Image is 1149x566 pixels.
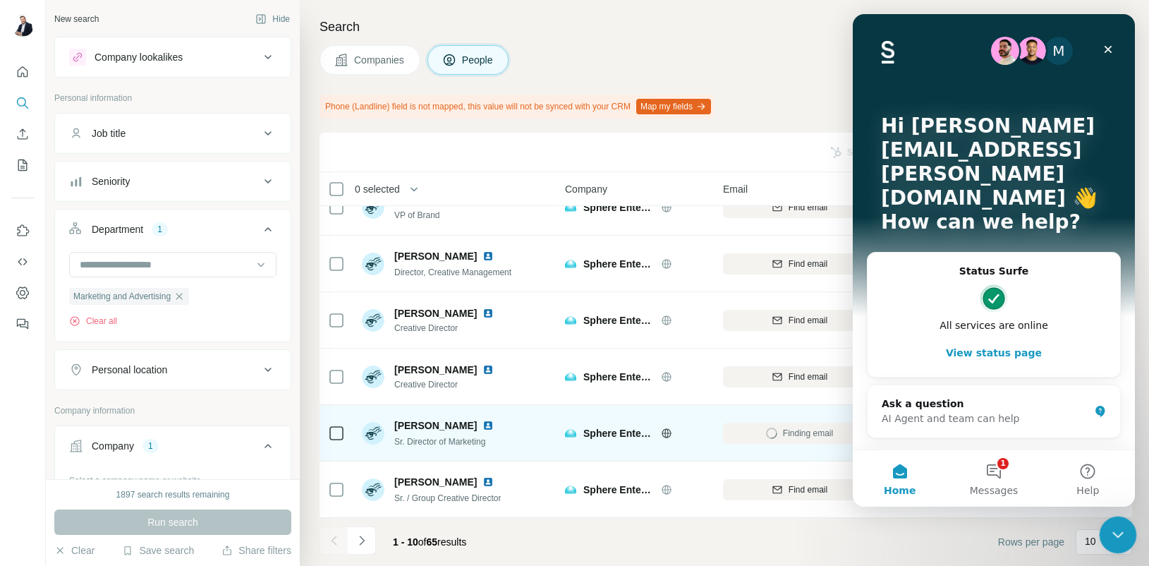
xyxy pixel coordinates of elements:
[55,429,291,469] button: Company1
[320,95,714,119] div: Phone (Landline) field is not mapped, this value will not be synced with your CRM
[221,543,291,558] button: Share filters
[393,536,418,548] span: 1 - 10
[565,202,576,213] img: Logo of Sphere Entertainment
[723,310,876,331] button: Find email
[565,371,576,383] img: Logo of Sphere Entertainment
[92,126,126,140] div: Job title
[11,218,34,243] button: Use Surfe on LinkedIn
[723,366,876,387] button: Find email
[55,353,291,387] button: Personal location
[11,152,34,178] button: My lists
[92,222,143,236] div: Department
[11,121,34,147] button: Enrich CSV
[69,315,117,327] button: Clear all
[482,364,494,375] img: LinkedIn logo
[95,50,183,64] div: Company lookalikes
[998,535,1064,549] span: Rows per page
[565,484,576,495] img: Logo of Sphere Entertainment
[394,363,477,377] span: [PERSON_NAME]
[427,536,438,548] span: 65
[482,476,494,488] img: LinkedIn logo
[583,313,654,327] span: Sphere Entertainment
[394,267,511,277] span: Director, Creative Management
[789,314,827,327] span: Find email
[355,182,400,196] span: 0 selected
[362,366,384,388] img: Avatar
[348,526,376,555] button: Navigate to next page
[54,92,291,104] p: Personal information
[565,258,576,270] img: Logo of Sphere Entertainment
[636,99,711,114] button: Map my fields
[55,40,291,74] button: Company lookalikes
[1085,534,1096,548] p: 10
[92,363,167,377] div: Personal location
[11,280,34,306] button: Dashboard
[394,306,477,320] span: [PERSON_NAME]
[69,469,276,487] div: Select a company name or website
[362,478,384,501] img: Avatar
[245,8,300,30] button: Hide
[320,17,1132,37] h4: Search
[55,116,291,150] button: Job title
[723,479,876,500] button: Find email
[394,322,499,335] span: Creative Director
[394,475,477,489] span: [PERSON_NAME]
[723,182,748,196] span: Email
[394,249,477,263] span: [PERSON_NAME]
[583,257,654,271] span: Sphere Entertainment
[73,290,171,303] span: Marketing and Advertising
[789,258,827,270] span: Find email
[853,14,1135,507] iframe: Intercom live chat
[116,488,230,501] div: 1897 search results remaining
[393,536,466,548] span: results
[565,315,576,326] img: Logo of Sphere Entertainment
[583,483,654,497] span: Sphere Entertainment
[583,426,654,440] span: Sphere Entertainment
[723,253,876,275] button: Find email
[418,536,427,548] span: of
[11,311,34,337] button: Feedback
[142,440,159,452] div: 1
[482,251,494,262] img: LinkedIn logo
[54,404,291,417] p: Company information
[394,493,501,503] span: Sr. / Group Creative Director
[394,437,485,447] span: Sr. Director of Marketing
[462,53,494,67] span: People
[11,59,34,85] button: Quick start
[362,253,384,275] img: Avatar
[394,419,477,433] span: [PERSON_NAME]
[55,212,291,252] button: Department1
[583,200,654,215] span: Sphere Entertainment
[1100,517,1137,554] iframe: Intercom live chat
[362,422,384,445] img: Avatar
[11,90,34,116] button: Search
[354,53,406,67] span: Companies
[565,428,576,439] img: Logo of Sphere Entertainment
[362,309,384,332] img: Avatar
[362,196,384,219] img: Avatar
[122,543,194,558] button: Save search
[11,249,34,275] button: Use Surfe API
[92,174,130,188] div: Seniority
[394,209,499,222] span: VP of Brand
[583,370,654,384] span: Sphere Entertainment
[54,543,95,558] button: Clear
[11,14,34,37] img: Avatar
[152,223,168,236] div: 1
[789,483,827,496] span: Find email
